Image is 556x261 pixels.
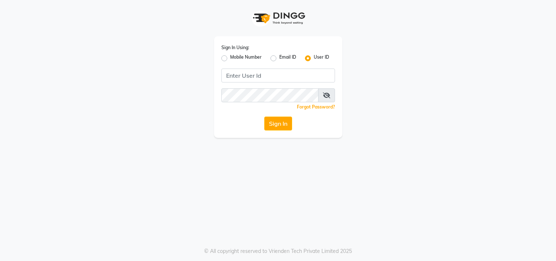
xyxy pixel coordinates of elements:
[230,54,262,63] label: Mobile Number
[221,44,249,51] label: Sign In Using:
[221,88,318,102] input: Username
[221,69,335,82] input: Username
[264,117,292,130] button: Sign In
[249,7,308,29] img: logo1.svg
[279,54,296,63] label: Email ID
[314,54,329,63] label: User ID
[297,104,335,110] a: Forgot Password?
